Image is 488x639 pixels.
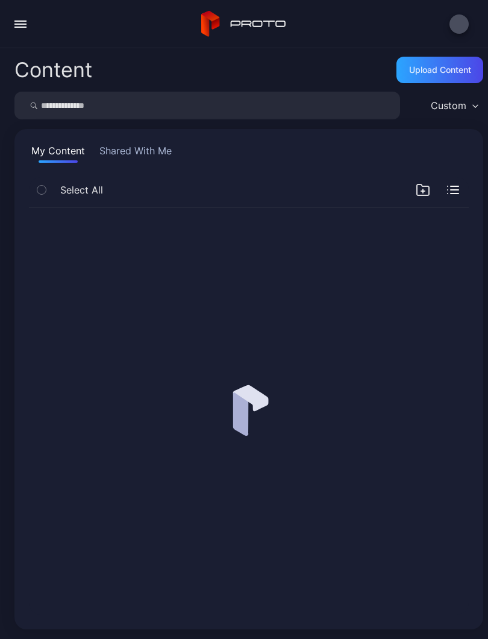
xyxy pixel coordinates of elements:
button: My Content [29,143,87,163]
button: Shared With Me [97,143,174,163]
div: Content [14,60,92,80]
div: Upload Content [409,65,471,75]
button: Custom [425,92,483,119]
div: Custom [431,99,466,112]
span: Select All [60,183,103,197]
button: Upload Content [396,57,483,83]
